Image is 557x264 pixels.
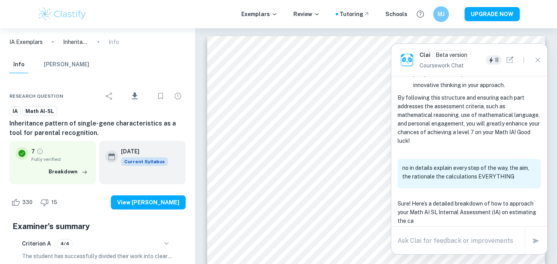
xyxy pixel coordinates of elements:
[38,196,61,209] div: Dislike
[9,93,63,100] span: Research question
[22,106,57,116] a: Math AI-SL
[23,107,57,115] span: Math AI-SL
[47,198,61,206] span: 15
[47,166,90,178] button: Breakdown
[402,164,536,181] p: no in details explain every step of the way, the aim, the rationale the calculations EVERYTHING
[293,10,320,18] p: Review
[241,10,278,18] p: Exemplars
[121,157,168,166] span: Current Syllabus
[420,51,430,59] h6: Clai
[9,38,43,46] a: IA Exemplars
[420,61,471,70] p: Coursework Chat
[398,199,541,225] p: Sure! Here’s a detailed breakdown of how to approach your Math AI SL Internal Assessment (IA) on ...
[532,54,544,66] button: Close
[465,7,520,21] button: UPGRADE NOW
[31,147,35,156] p: 7
[22,252,173,260] p: The student has successfully divided their work into clear sections, including an introduction, b...
[385,10,407,18] a: Schools
[432,50,471,60] div: Clai is an AI assistant and is still in beta. He might sometimes make mistakes. Feel free to cont...
[101,88,117,104] div: Share
[517,54,530,66] button: Options
[44,56,89,73] button: [PERSON_NAME]
[58,240,72,247] span: 4/4
[398,93,541,145] p: By following this structure and ensuring each part addresses the assessment criteria, such as mat...
[437,10,446,18] h6: MJ
[436,51,467,59] p: Beta version
[31,156,90,163] span: Fully verified
[36,148,43,155] a: Grade fully verified
[13,220,183,232] h5: Examiner's summary
[37,6,87,22] img: Clastify logo
[9,119,186,138] h6: Inheritance pattern of single-gene characteristics as a tool for parental recognition.
[9,56,28,73] button: Info
[121,157,168,166] div: This exemplar is based on the current syllabus. Feel free to refer to it for inspiration/ideas wh...
[9,196,37,209] div: Like
[109,38,119,46] p: Info
[170,88,186,104] div: Report issue
[111,195,186,209] button: View [PERSON_NAME]
[22,239,51,248] h6: Criterion A
[495,56,499,64] p: 8
[401,54,413,66] img: clai.png
[121,147,162,156] h6: [DATE]
[153,88,168,104] div: Bookmark
[9,106,21,116] a: IA
[119,86,151,106] div: Download
[414,7,427,21] button: Help and Feedback
[433,6,449,22] button: MJ
[340,10,370,18] a: Tutoring
[18,198,37,206] span: 330
[503,54,516,66] button: New Chat
[10,107,20,115] span: IA
[63,38,88,46] p: Inheritance pattern of single-gene characteristics as a tool for parental recognition.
